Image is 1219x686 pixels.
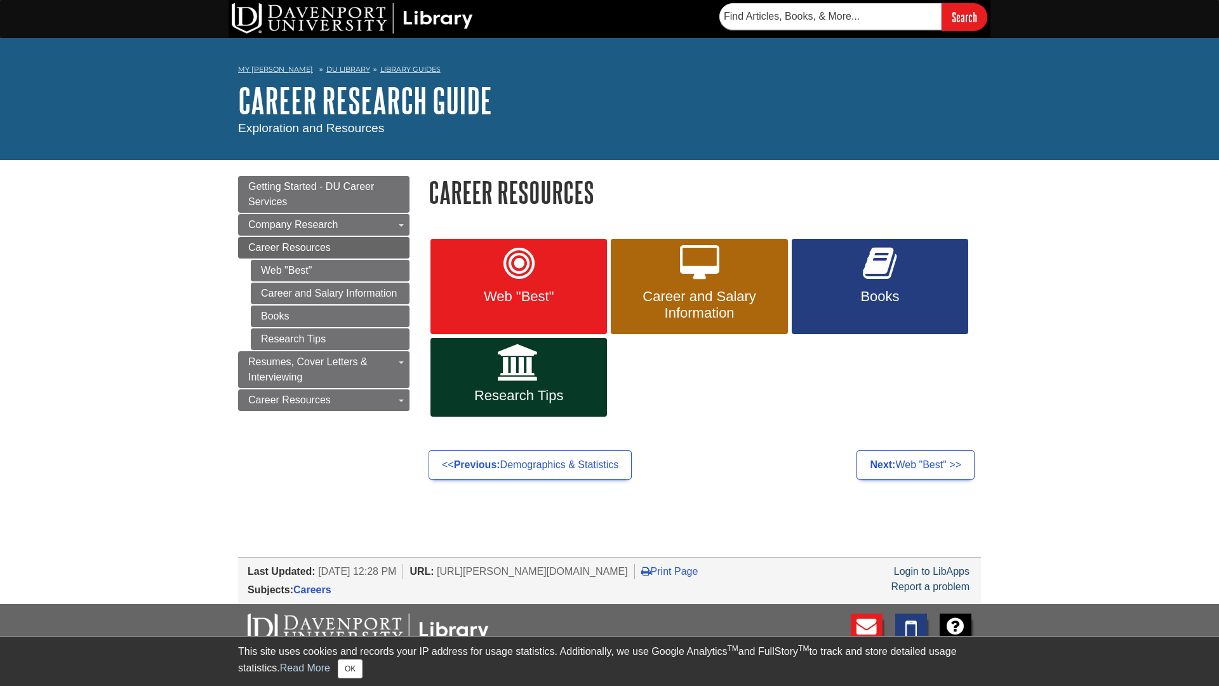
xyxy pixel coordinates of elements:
a: My [PERSON_NAME] [238,64,313,75]
input: Search [942,3,987,30]
a: DU Library [326,65,370,74]
span: Last Updated: [248,566,316,577]
a: Report a problem [891,581,969,592]
a: Text [895,614,927,657]
span: Career and Salary Information [620,288,778,321]
a: Login to LibApps [894,566,969,577]
span: Exploration and Resources [238,121,384,135]
img: DU Library [232,3,473,34]
span: Career Resources [248,242,331,253]
div: Guide Page Menu [238,176,410,411]
span: Career Resources [248,394,331,405]
a: Career and Salary Information [611,239,787,334]
span: [DATE] 12:28 PM [318,566,396,577]
a: FAQ [940,614,971,657]
span: Books [801,288,959,305]
button: Close [338,659,363,678]
a: Career Research Guide [238,81,492,120]
a: Read More [280,662,330,673]
a: Resumes, Cover Letters & Interviewing [238,351,410,388]
a: Career Resources [238,389,410,411]
a: <<Previous:Demographics & Statistics [429,450,632,480]
a: Careers [293,584,331,595]
span: Subjects: [248,584,293,595]
strong: Previous: [454,459,500,470]
a: Career and Salary Information [251,283,410,304]
a: Company Research [238,214,410,236]
nav: breadcrumb [238,61,981,81]
span: Research Tips [440,387,597,404]
a: Research Tips [430,338,607,417]
a: E-mail [851,614,883,657]
a: Books [792,239,968,334]
span: Getting Started - DU Career Services [248,181,374,207]
a: Next:Web "Best" >> [856,450,975,480]
span: Resumes, Cover Letters & Interviewing [248,356,368,382]
sup: TM [798,644,809,653]
strong: Next: [870,459,895,470]
a: Getting Started - DU Career Services [238,176,410,213]
a: Career Resources [238,237,410,259]
span: Web "Best" [440,288,597,305]
h1: Career Resources [429,176,981,208]
a: Research Tips [251,328,410,350]
img: DU Libraries [248,614,489,647]
a: Web "Best" [430,239,607,334]
input: Find Articles, Books, & More... [719,3,942,30]
form: Searches DU Library's articles, books, and more [719,3,987,30]
span: URL: [410,566,434,577]
a: Web "Best" [251,260,410,281]
sup: TM [727,644,738,653]
i: Print Page [641,566,651,576]
a: Library Guides [380,65,441,74]
span: Company Research [248,219,338,230]
a: Print Page [641,566,698,577]
div: This site uses cookies and records your IP address for usage statistics. Additionally, we use Goo... [238,644,981,678]
span: [URL][PERSON_NAME][DOMAIN_NAME] [437,566,628,577]
a: Books [251,306,410,327]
